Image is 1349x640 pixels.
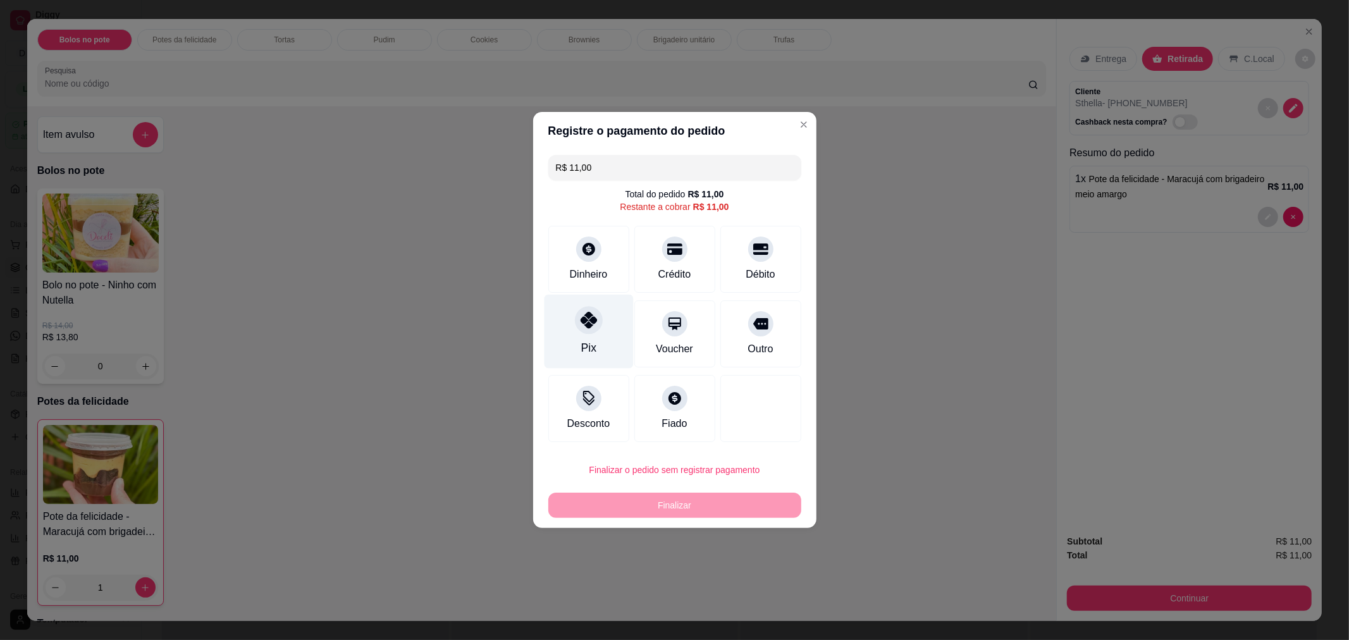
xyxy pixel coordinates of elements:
[556,155,794,180] input: Ex.: hambúrguer de cordeiro
[748,342,773,357] div: Outro
[746,267,775,282] div: Débito
[533,112,816,150] header: Registre o pagamento do pedido
[662,416,687,431] div: Fiado
[693,200,729,213] div: R$ 11,00
[656,342,693,357] div: Voucher
[794,114,814,135] button: Close
[688,188,724,200] div: R$ 11,00
[625,188,724,200] div: Total do pedido
[658,267,691,282] div: Crédito
[581,340,596,356] div: Pix
[548,457,801,483] button: Finalizar o pedido sem registrar pagamento
[620,200,729,213] div: Restante a cobrar
[570,267,608,282] div: Dinheiro
[567,416,610,431] div: Desconto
